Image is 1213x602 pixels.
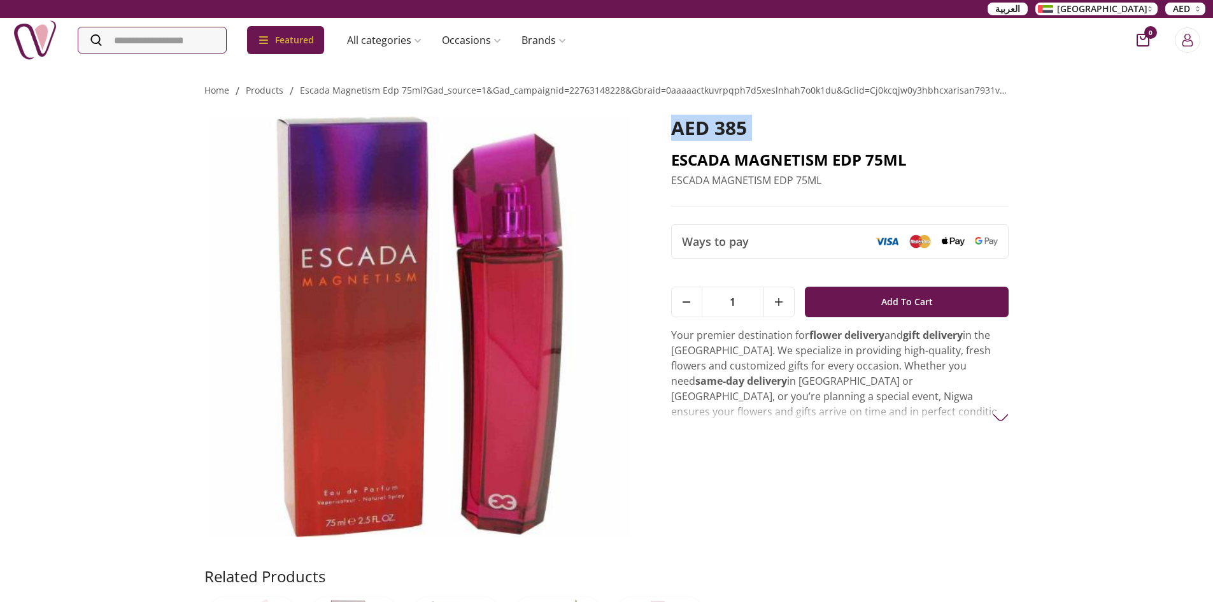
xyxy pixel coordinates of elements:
h2: ESCADA MAGNETISM EDP 75ML [671,150,1009,170]
a: Brands [511,27,576,53]
img: Nigwa-uae-gifts [13,18,57,62]
strong: same-day delivery [695,374,787,388]
strong: gift delivery [903,328,963,342]
li: / [236,83,239,99]
img: Arabic_dztd3n.png [1038,5,1053,13]
span: 1 [702,287,763,317]
button: Login [1175,27,1200,53]
span: AED 385 [671,115,747,141]
img: ESCADA MAGNETISM EDP 75ML [204,117,635,537]
a: Occasions [432,27,511,53]
span: AED [1173,3,1190,15]
span: 0 [1144,26,1157,39]
a: Home [204,84,229,96]
span: [GEOGRAPHIC_DATA] [1057,3,1147,15]
img: arrow [993,410,1009,426]
button: cart-button [1137,34,1149,47]
a: All categories [337,27,432,53]
p: Your premier destination for and in the [GEOGRAPHIC_DATA]. We specialize in providing high-qualit... [671,327,1009,496]
img: Apple Pay [942,237,965,247]
li: / [290,83,294,99]
h2: Related Products [204,566,325,587]
span: Ways to pay [682,233,749,250]
input: Search [78,27,226,53]
button: [GEOGRAPHIC_DATA] [1035,3,1158,15]
img: Google Pay [975,237,998,246]
span: Add To Cart [881,290,933,313]
img: Mastercard [909,234,932,248]
button: AED [1165,3,1205,15]
p: ESCADA MAGNETISM EDP 75ML [671,173,1009,188]
a: products [246,84,283,96]
button: Add To Cart [805,287,1009,317]
strong: flower delivery [809,328,884,342]
img: Visa [876,237,898,246]
div: Featured [247,26,324,54]
span: العربية [995,3,1020,15]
